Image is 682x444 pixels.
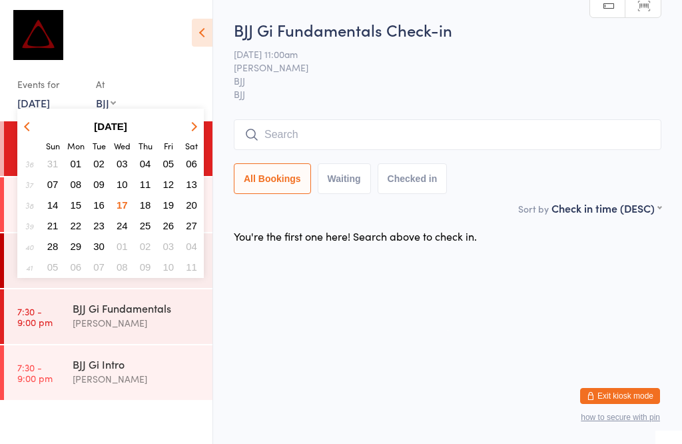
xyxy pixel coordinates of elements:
[66,196,87,214] button: 15
[112,258,133,276] button: 08
[73,315,201,331] div: [PERSON_NAME]
[17,73,83,95] div: Events for
[163,241,174,252] span: 03
[89,217,109,235] button: 23
[140,158,151,169] span: 04
[4,345,212,400] a: 7:30 -9:00 pmBJJ Gi Intro[PERSON_NAME]
[117,220,128,231] span: 24
[140,241,151,252] span: 02
[47,179,59,190] span: 07
[181,217,202,235] button: 27
[234,119,661,150] input: Search
[140,199,151,211] span: 18
[234,74,641,87] span: BJJ
[25,159,33,169] em: 36
[117,261,128,273] span: 08
[163,261,174,273] span: 10
[89,175,109,193] button: 09
[93,241,105,252] span: 30
[186,220,197,231] span: 27
[66,258,87,276] button: 06
[47,241,59,252] span: 28
[163,220,174,231] span: 26
[580,388,660,404] button: Exit kiosk mode
[159,196,179,214] button: 19
[140,220,151,231] span: 25
[93,220,105,231] span: 23
[25,221,33,231] em: 39
[43,217,63,235] button: 21
[89,155,109,173] button: 02
[4,233,212,288] a: 6:00 -7:30 pmBJJ Gi Advanced[PERSON_NAME]
[93,261,105,273] span: 07
[94,121,127,132] strong: [DATE]
[117,199,128,211] span: 17
[26,262,33,273] em: 41
[181,237,202,255] button: 04
[135,196,156,214] button: 18
[73,357,201,371] div: BJJ Gi Intro
[4,121,212,176] a: 11:00 -12:30 pmBJJ Gi Fundamentals[PERSON_NAME]
[43,237,63,255] button: 28
[112,196,133,214] button: 17
[66,237,87,255] button: 29
[66,155,87,173] button: 01
[93,140,106,151] small: Tuesday
[46,140,60,151] small: Sunday
[73,371,201,387] div: [PERSON_NAME]
[117,158,128,169] span: 03
[140,179,151,190] span: 11
[71,261,82,273] span: 06
[71,199,82,211] span: 15
[117,241,128,252] span: 01
[25,200,33,211] em: 38
[43,258,63,276] button: 05
[551,201,661,215] div: Check in time (DESC)
[67,140,85,151] small: Monday
[66,175,87,193] button: 08
[71,179,82,190] span: 08
[96,95,116,110] div: BJJ
[186,241,197,252] span: 04
[159,155,179,173] button: 05
[186,158,197,169] span: 06
[43,196,63,214] button: 14
[181,155,202,173] button: 06
[159,237,179,255] button: 03
[47,220,59,231] span: 21
[234,19,661,41] h2: BJJ Gi Fundamentals Check-in
[17,306,53,327] time: 7:30 - 9:00 pm
[4,289,212,344] a: 7:30 -9:00 pmBJJ Gi Fundamentals[PERSON_NAME]
[135,237,156,255] button: 02
[112,175,133,193] button: 10
[159,258,179,276] button: 10
[71,241,82,252] span: 29
[4,177,212,232] a: 11:00 -12:30 pmBJJ Gi Intro[PERSON_NAME]
[135,155,156,173] button: 04
[186,179,197,190] span: 13
[185,140,198,151] small: Saturday
[96,73,116,95] div: At
[25,179,33,190] em: 37
[140,261,151,273] span: 09
[159,217,179,235] button: 26
[186,261,197,273] span: 11
[117,179,128,190] span: 10
[93,158,105,169] span: 02
[73,301,201,315] div: BJJ Gi Fundamentals
[89,196,109,214] button: 16
[43,155,63,173] button: 31
[234,229,477,243] div: You're the first one here! Search above to check in.
[89,258,109,276] button: 07
[89,237,109,255] button: 30
[181,175,202,193] button: 13
[135,217,156,235] button: 25
[66,217,87,235] button: 22
[93,179,105,190] span: 09
[13,10,63,60] img: Dominance MMA Thomastown
[518,202,549,215] label: Sort by
[43,175,63,193] button: 07
[112,237,133,255] button: 01
[163,158,174,169] span: 05
[234,47,641,61] span: [DATE] 11:00am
